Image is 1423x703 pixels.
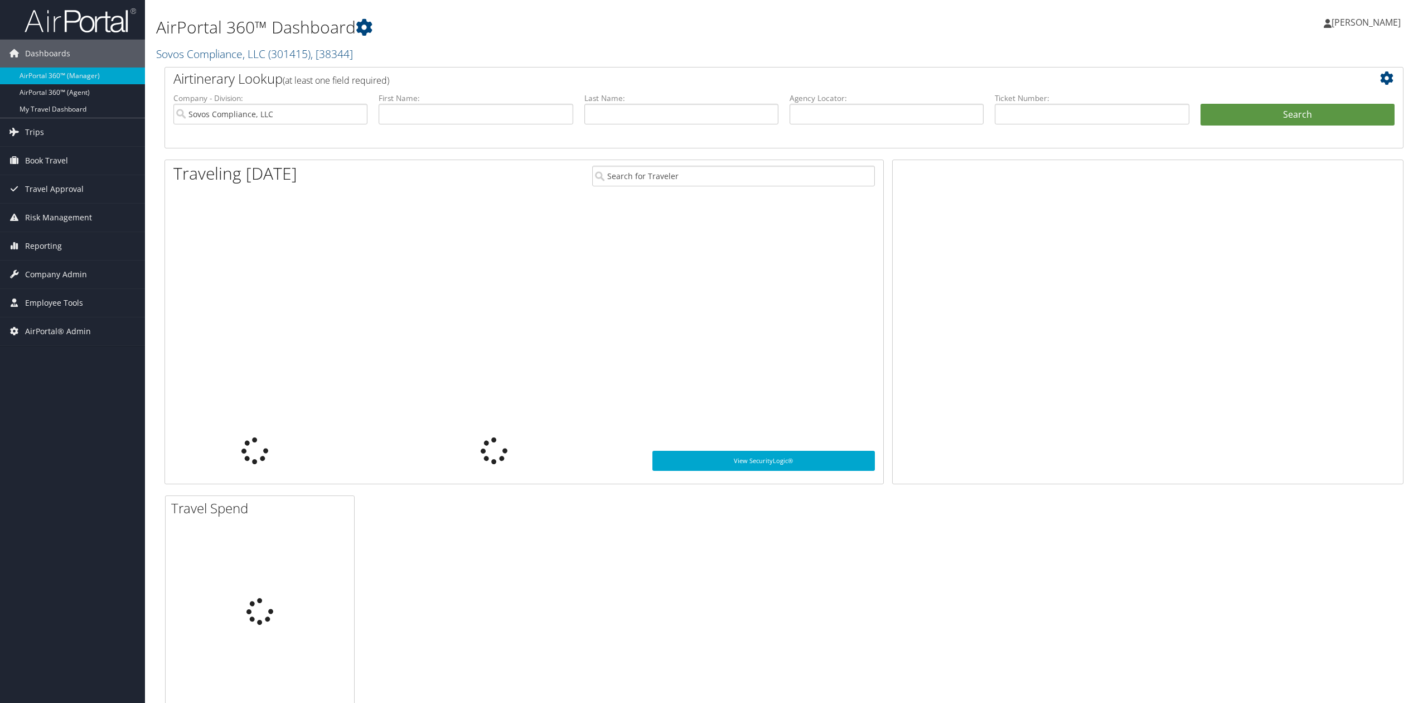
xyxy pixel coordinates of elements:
[790,93,984,104] label: Agency Locator:
[25,40,70,68] span: Dashboards
[1324,6,1412,39] a: [PERSON_NAME]
[25,261,87,288] span: Company Admin
[171,499,354,518] h2: Travel Spend
[311,46,353,61] span: , [ 38344 ]
[283,74,389,86] span: (at least one field required)
[25,147,68,175] span: Book Travel
[25,175,84,203] span: Travel Approval
[1332,16,1401,28] span: [PERSON_NAME]
[379,93,573,104] label: First Name:
[584,93,778,104] label: Last Name:
[25,118,44,146] span: Trips
[652,451,875,471] a: View SecurityLogic®
[25,204,92,232] span: Risk Management
[25,317,91,345] span: AirPortal® Admin
[156,46,353,61] a: Sovos Compliance, LLC
[268,46,311,61] span: ( 301415 )
[173,93,367,104] label: Company - Division:
[25,7,136,33] img: airportal-logo.png
[156,16,993,39] h1: AirPortal 360™ Dashboard
[995,93,1189,104] label: Ticket Number:
[173,162,297,185] h1: Traveling [DATE]
[25,289,83,317] span: Employee Tools
[173,69,1291,88] h2: Airtinerary Lookup
[25,232,62,260] span: Reporting
[592,166,875,186] input: Search for Traveler
[1201,104,1395,126] button: Search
